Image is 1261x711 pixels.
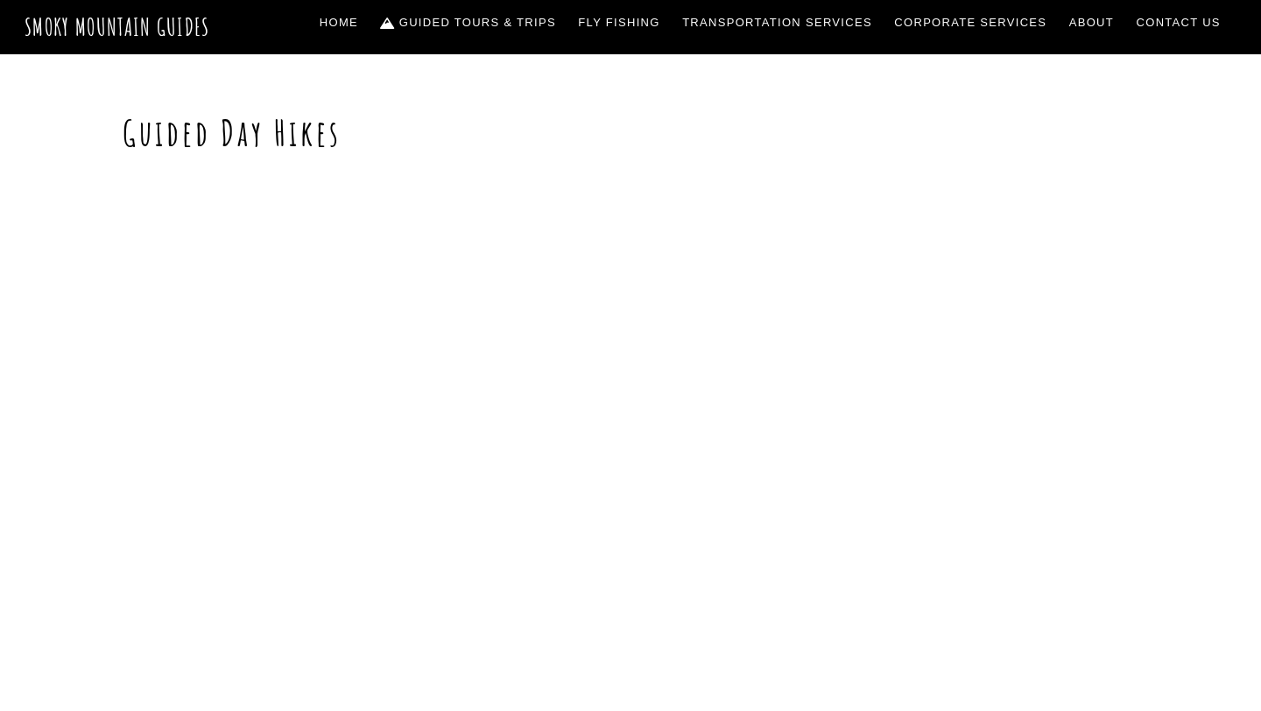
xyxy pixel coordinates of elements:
a: Corporate Services [888,4,1054,41]
a: Smoky Mountain Guides [25,12,210,41]
a: About [1062,4,1121,41]
a: Transportation Services [675,4,878,41]
h1: Guided Day Hikes [123,112,1138,154]
a: Fly Fishing [572,4,667,41]
a: Home [313,4,365,41]
a: Contact Us [1130,4,1228,41]
a: Guided Tours & Trips [374,4,563,41]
